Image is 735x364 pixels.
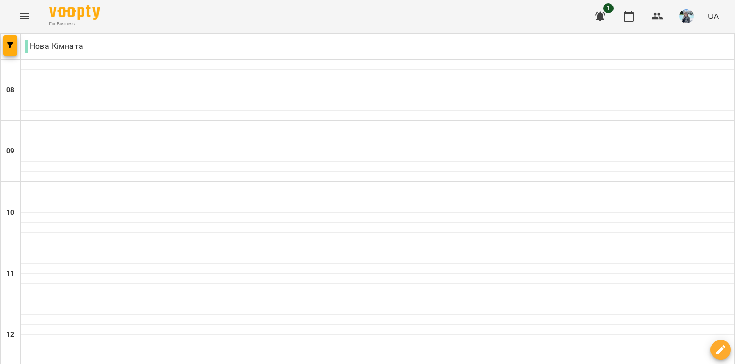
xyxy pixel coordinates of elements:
[6,85,14,96] h6: 08
[25,40,83,53] p: Нова Кімната
[603,3,614,13] span: 1
[704,7,723,25] button: UA
[12,4,37,29] button: Menu
[49,5,100,20] img: Voopty Logo
[708,11,719,21] span: UA
[679,9,694,23] img: 5f5d05e36eea6ba19bdf33a6aeece79a.jpg
[6,146,14,157] h6: 09
[6,329,14,341] h6: 12
[49,21,100,28] span: For Business
[6,207,14,218] h6: 10
[6,268,14,279] h6: 11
